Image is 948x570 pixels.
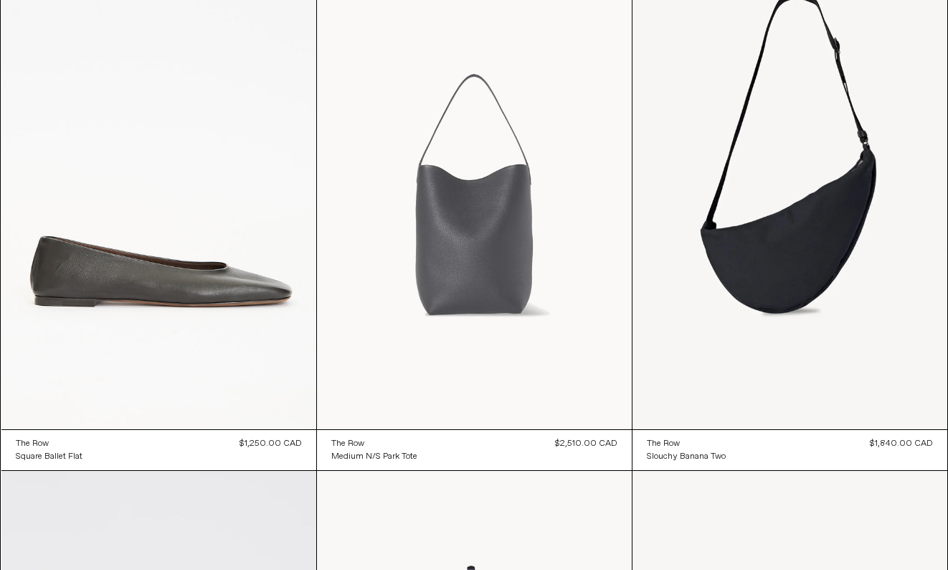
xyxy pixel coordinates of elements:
[555,437,617,450] div: $2,510.00 CAD
[647,437,726,450] a: The Row
[647,438,680,450] div: The Row
[331,437,417,450] a: The Row
[16,450,82,463] a: Square Ballet Flat
[16,438,49,450] div: The Row
[647,450,726,463] a: Slouchy Banana Two
[16,437,82,450] a: The Row
[331,450,417,463] a: Medium N/S Park Tote
[240,437,302,450] div: $1,250.00 CAD
[331,438,364,450] div: The Row
[870,437,933,450] div: $1,840.00 CAD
